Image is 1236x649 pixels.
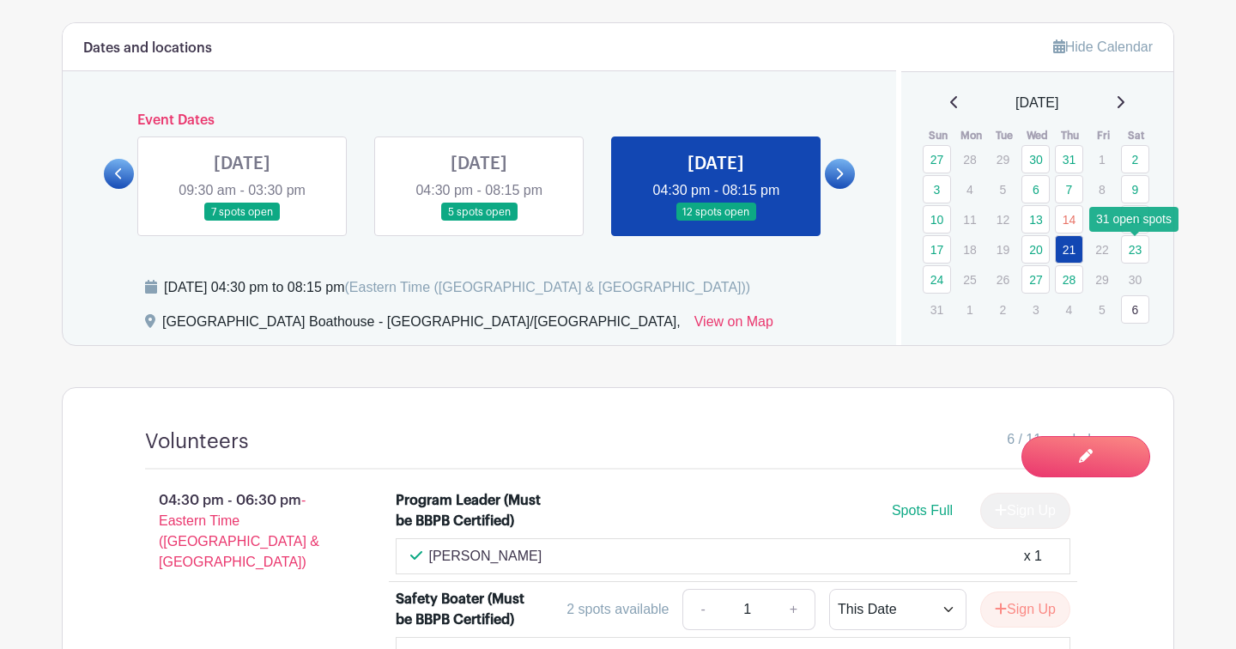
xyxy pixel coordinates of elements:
[1055,235,1083,264] a: 21
[989,176,1017,203] p: 5
[955,176,984,203] p: 4
[1055,205,1083,234] a: 14
[1088,236,1116,263] p: 22
[955,266,984,293] p: 25
[1024,546,1042,567] div: x 1
[955,296,984,323] p: 1
[1121,175,1149,203] a: 9
[989,206,1017,233] p: 12
[1055,265,1083,294] a: 28
[955,236,984,263] p: 18
[1015,93,1058,113] span: [DATE]
[923,175,951,203] a: 3
[923,235,951,264] a: 17
[429,546,542,567] p: [PERSON_NAME]
[682,589,722,630] a: -
[923,145,951,173] a: 27
[988,127,1021,144] th: Tue
[396,589,544,630] div: Safety Boater (Must be BBPB Certified)
[1021,296,1050,323] p: 3
[923,205,951,234] a: 10
[1055,145,1083,173] a: 31
[1089,207,1178,232] div: 31 open spots
[1088,206,1116,233] p: 15
[1021,235,1050,264] a: 20
[134,112,825,129] h6: Event Dates
[1055,296,1083,323] p: 4
[1055,175,1083,203] a: 7
[1053,39,1153,54] a: Hide Calendar
[83,40,212,57] h6: Dates and locations
[989,236,1017,263] p: 19
[922,127,955,144] th: Sun
[164,277,750,298] div: [DATE] 04:30 pm to 08:15 pm
[1087,127,1120,144] th: Fri
[1021,175,1050,203] a: 6
[989,146,1017,173] p: 29
[1121,145,1149,173] a: 2
[1021,265,1050,294] a: 27
[955,206,984,233] p: 11
[396,490,544,531] div: Program Leader (Must be BBPB Certified)
[1021,145,1050,173] a: 30
[955,146,984,173] p: 28
[344,280,750,294] span: (Eastern Time ([GEOGRAPHIC_DATA] & [GEOGRAPHIC_DATA]))
[1021,205,1050,234] a: 13
[145,429,249,454] h4: Volunteers
[1007,429,1091,450] span: 6 / 11 needed
[923,265,951,294] a: 24
[1088,296,1116,323] p: 5
[989,266,1017,293] p: 26
[980,591,1070,628] button: Sign Up
[1088,176,1116,203] p: 8
[1021,127,1054,144] th: Wed
[954,127,988,144] th: Mon
[162,312,681,339] div: [GEOGRAPHIC_DATA] Boathouse - [GEOGRAPHIC_DATA]/[GEOGRAPHIC_DATA],
[1121,235,1149,264] a: 23
[772,589,815,630] a: +
[923,296,951,323] p: 31
[1054,127,1088,144] th: Thu
[1088,146,1116,173] p: 1
[1121,295,1149,324] a: 6
[159,493,319,569] span: - Eastern Time ([GEOGRAPHIC_DATA] & [GEOGRAPHIC_DATA])
[989,296,1017,323] p: 2
[1088,266,1116,293] p: 29
[694,312,773,339] a: View on Map
[566,599,669,620] div: 2 spots available
[118,483,368,579] p: 04:30 pm - 06:30 pm
[1120,127,1154,144] th: Sat
[1121,266,1149,293] p: 30
[892,503,953,518] span: Spots Full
